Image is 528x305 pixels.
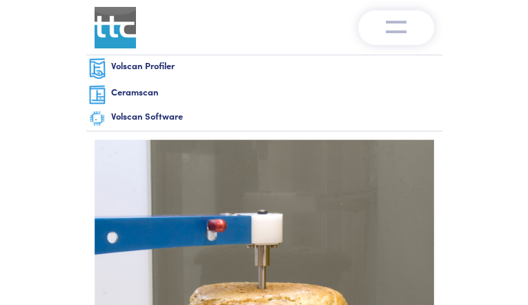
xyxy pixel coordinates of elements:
img: volscan-nav.png [89,58,106,80]
img: menu-v1.0.png [386,17,407,34]
h6: Volscan Software [111,110,440,122]
button: Toggle navigation [358,10,434,45]
img: ttc_logo_1x1_v1.0.png [95,7,136,48]
h6: Ceramscan [111,86,440,98]
a: Ceramscan [86,82,442,107]
a: Volscan Profiler [86,55,442,82]
h6: Volscan Profiler [111,59,440,72]
img: software-graphic.png [89,110,106,127]
img: ceramscan-nav.png [89,85,106,104]
a: Volscan Software [86,107,442,131]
